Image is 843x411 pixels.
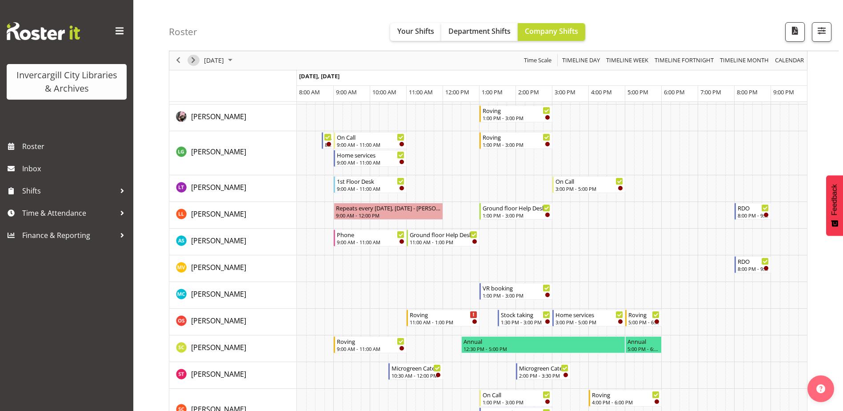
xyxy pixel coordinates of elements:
[334,132,407,149] div: Lisa Griffiths"s event - On Call Begin From Friday, October 3, 2025 at 9:00:00 AM GMT+13:00 Ends ...
[738,265,769,272] div: 8:00 PM - 9:00 PM
[589,390,662,407] div: Serena Casey"s event - Roving Begin From Friday, October 3, 2025 at 4:00:00 PM GMT+13:00 Ends At ...
[172,55,184,66] button: Previous
[523,55,552,66] span: Time Scale
[337,238,404,246] div: 9:00 AM - 11:00 AM
[628,310,659,319] div: Roving
[525,26,578,36] span: Company Shifts
[337,337,404,346] div: Roving
[334,203,443,220] div: Lynette Lockett"s event - Repeats every thursday, friday - Lynette Lockett Begin From Friday, Oct...
[592,399,659,406] div: 4:00 PM - 6:00 PM
[664,88,685,96] span: 6:00 PM
[191,262,246,273] a: [PERSON_NAME]
[627,345,659,352] div: 5:00 PM - 6:00 PM
[501,318,550,326] div: 1:30 PM - 3:00 PM
[605,55,649,66] span: Timeline Week
[169,255,297,282] td: Marion van Voornveld resource
[191,316,246,326] span: [PERSON_NAME]
[483,212,550,219] div: 1:00 PM - 3:00 PM
[555,177,623,185] div: On Call
[555,185,623,192] div: 3:00 PM - 5:00 PM
[410,230,477,239] div: Ground floor Help Desk
[653,55,715,66] button: Fortnight
[334,230,407,246] div: Mandy Stenton"s event - Phone Begin From Friday, October 3, 2025 at 9:00:00 AM GMT+13:00 Ends At ...
[483,399,550,406] div: 1:00 PM - 3:00 PM
[719,55,771,66] button: Timeline Month
[337,230,404,239] div: Phone
[191,182,246,193] a: [PERSON_NAME]
[169,202,297,229] td: Lynette Lockett resource
[516,363,571,380] div: Saniya Thompson"s event - Microgreen Caterpillars Begin From Friday, October 3, 2025 at 2:00:00 P...
[700,88,721,96] span: 7:00 PM
[523,55,553,66] button: Time Scale
[738,212,769,219] div: 8:00 PM - 9:00 PM
[627,337,659,346] div: Annual
[169,335,297,362] td: Samuel Carter resource
[738,257,769,266] div: RDO
[22,206,116,220] span: Time & Attendance
[191,147,246,157] span: [PERSON_NAME]
[737,88,758,96] span: 8:00 PM
[479,390,552,407] div: Serena Casey"s event - On Call Begin From Friday, October 3, 2025 at 1:00:00 PM GMT+13:00 Ends At...
[407,230,479,246] div: Mandy Stenton"s event - Ground floor Help Desk Begin From Friday, October 3, 2025 at 11:00:00 AM ...
[445,88,469,96] span: 12:00 PM
[191,112,246,121] span: [PERSON_NAME]
[774,55,806,66] button: Month
[299,88,320,96] span: 8:00 AM
[388,363,443,380] div: Saniya Thompson"s event - Microgreen Caterpillars Begin From Friday, October 3, 2025 at 10:30:00 ...
[831,184,839,215] span: Feedback
[22,140,129,153] span: Roster
[519,363,568,372] div: Microgreen Caterpillars
[191,342,246,353] a: [PERSON_NAME]
[191,209,246,219] span: [PERSON_NAME]
[16,68,118,95] div: Invercargill City Libraries & Archives
[519,372,568,379] div: 2:00 PM - 3:30 PM
[561,55,602,66] button: Timeline Day
[169,175,297,202] td: Lyndsay Tautari resource
[483,292,550,299] div: 1:00 PM - 3:00 PM
[337,185,404,192] div: 9:00 AM - 11:00 AM
[463,345,623,352] div: 12:30 PM - 5:00 PM
[483,283,550,292] div: VR booking
[334,150,407,167] div: Lisa Griffiths"s event - Home services Begin From Friday, October 3, 2025 at 9:00:00 AM GMT+13:00...
[169,131,297,175] td: Lisa Griffiths resource
[774,55,805,66] span: calendar
[482,88,503,96] span: 1:00 PM
[483,106,550,115] div: Roving
[591,88,612,96] span: 4:00 PM
[392,363,441,372] div: Microgreen Caterpillars
[501,310,550,319] div: Stock taking
[337,159,404,166] div: 9:00 AM - 11:00 AM
[498,310,552,326] div: Olivia Stanley"s event - Stock taking Begin From Friday, October 3, 2025 at 1:30:00 PM GMT+13:00 ...
[299,72,340,80] span: [DATE], [DATE]
[479,105,552,122] div: Keyu Chen"s event - Roving Begin From Friday, October 3, 2025 at 1:00:00 PM GMT+13:00 Ends At Fri...
[483,133,550,141] div: Roving
[738,203,769,212] div: RDO
[483,390,550,399] div: On Call
[203,55,236,66] button: October 2025
[407,310,479,326] div: Olivia Stanley"s event - Roving Begin From Friday, October 3, 2025 at 11:00:00 AM GMT+13:00 Ends ...
[410,238,477,246] div: 11:00 AM - 1:00 PM
[334,336,407,353] div: Samuel Carter"s event - Roving Begin From Friday, October 3, 2025 at 9:00:00 AM GMT+13:00 Ends At...
[337,345,404,352] div: 9:00 AM - 11:00 AM
[552,176,625,193] div: Lyndsay Tautari"s event - On Call Begin From Friday, October 3, 2025 at 3:00:00 PM GMT+13:00 Ends...
[191,289,246,299] span: [PERSON_NAME]
[625,310,662,326] div: Olivia Stanley"s event - Roving Begin From Friday, October 3, 2025 at 5:00:00 PM GMT+13:00 Ends A...
[479,283,552,300] div: Michelle Cunningham"s event - VR booking Begin From Friday, October 3, 2025 at 1:00:00 PM GMT+13:...
[555,88,575,96] span: 3:00 PM
[322,132,334,149] div: Lisa Griffiths"s event - Newspapers Begin From Friday, October 3, 2025 at 8:40:00 AM GMT+13:00 En...
[483,203,550,212] div: Ground floor Help Desk
[392,372,441,379] div: 10:30 AM - 12:00 PM
[169,309,297,335] td: Olivia Stanley resource
[654,55,715,66] span: Timeline Fortnight
[479,132,552,149] div: Lisa Griffiths"s event - Roving Begin From Friday, October 3, 2025 at 1:00:00 PM GMT+13:00 Ends A...
[169,27,197,37] h4: Roster
[625,336,662,353] div: Samuel Carter"s event - Annual Begin From Friday, October 3, 2025 at 5:00:00 PM GMT+13:00 Ends At...
[483,141,550,148] div: 1:00 PM - 3:00 PM
[169,362,297,389] td: Saniya Thompson resource
[171,51,186,70] div: previous period
[336,212,441,219] div: 9:00 AM - 12:00 PM
[336,88,357,96] span: 9:00 AM
[201,51,238,70] div: October 3, 2025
